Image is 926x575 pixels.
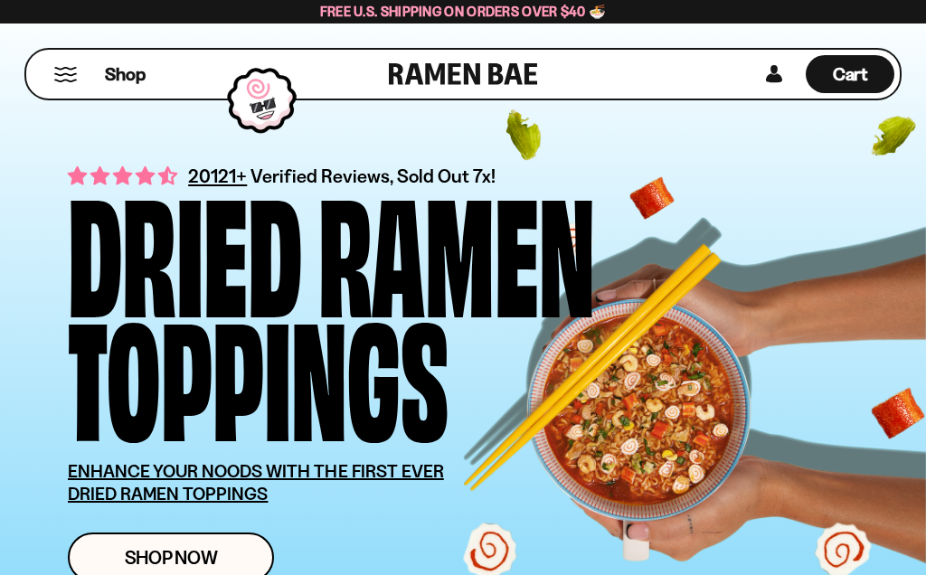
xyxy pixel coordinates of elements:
[833,63,868,85] span: Cart
[53,67,78,82] button: Mobile Menu Trigger
[105,55,146,93] a: Shop
[320,3,607,20] span: Free U.S. Shipping on Orders over $40 🍜
[125,548,218,567] span: Shop Now
[68,460,444,504] u: ENHANCE YOUR NOODS WITH THE FIRST EVER DRIED RAMEN TOPPINGS
[68,309,449,433] div: Toppings
[318,185,595,309] div: Ramen
[68,185,302,309] div: Dried
[105,62,146,87] span: Shop
[806,50,894,99] div: Cart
